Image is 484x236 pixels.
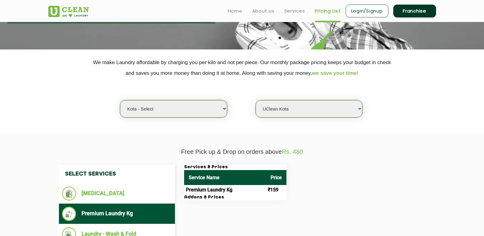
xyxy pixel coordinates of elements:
[284,7,305,15] a: Services
[62,187,172,201] li: [MEDICAL_DATA]
[266,170,286,185] th: Price
[184,170,266,185] th: Service Name
[62,207,172,221] li: Premium Laundry Kg
[315,7,341,15] a: Pricing List
[184,195,286,200] h3: Addons & Prices
[228,7,242,15] a: Home
[62,187,76,201] img: Dry Cleaning
[252,7,275,15] a: About us
[184,165,286,170] h3: Services & Prices
[346,5,388,17] a: Login/Signup
[393,5,436,17] a: Franchise
[48,6,89,17] img: UClean Laundry and Dry Cleaning
[59,165,175,183] h4: Select Services
[62,207,76,221] img: Premium Laundry Kg
[48,148,436,155] p: Free Pick up & Drop on orders above
[184,185,266,195] td: Premium Laundry Kg
[48,57,436,78] p: We make Laundry affordable by charging you per kilo and not per piece. Our monthly package pricin...
[282,148,303,155] span: Rs. 480
[312,70,358,76] span: we save your time!
[266,185,286,195] td: ₹159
